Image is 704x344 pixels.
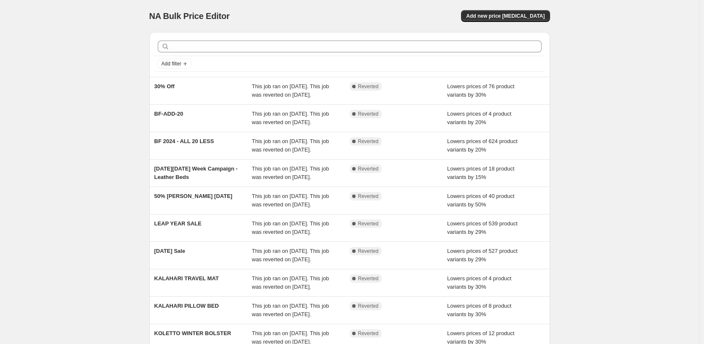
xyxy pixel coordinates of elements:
[252,165,329,180] span: This job ran on [DATE]. This job was reverted on [DATE].
[447,303,511,317] span: Lowers prices of 8 product variants by 30%
[252,303,329,317] span: This job ran on [DATE]. This job was reverted on [DATE].
[358,248,379,255] span: Reverted
[447,248,518,263] span: Lowers prices of 527 product variants by 29%
[252,83,329,98] span: This job ran on [DATE]. This job was reverted on [DATE].
[358,83,379,90] span: Reverted
[358,165,379,172] span: Reverted
[252,111,329,125] span: This job ran on [DATE]. This job was reverted on [DATE].
[154,275,219,282] span: KALAHARI TRAVEL MAT
[447,138,518,153] span: Lowers prices of 624 product variants by 20%
[149,11,230,21] span: NA Bulk Price Editor
[154,83,175,89] span: 30% Off
[447,111,511,125] span: Lowers prices of 4 product variants by 20%
[447,83,515,98] span: Lowers prices of 76 product variants by 30%
[358,138,379,145] span: Reverted
[358,275,379,282] span: Reverted
[154,111,183,117] span: BF-ADD-20
[447,165,515,180] span: Lowers prices of 18 product variants by 15%
[358,303,379,309] span: Reverted
[358,220,379,227] span: Reverted
[162,60,181,67] span: Add filter
[158,59,192,69] button: Add filter
[154,248,185,254] span: [DATE] Sale
[466,13,545,19] span: Add new price [MEDICAL_DATA]
[461,10,550,22] button: Add new price [MEDICAL_DATA]
[358,330,379,337] span: Reverted
[154,303,219,309] span: KALAHARI PILLOW BED
[252,248,329,263] span: This job ran on [DATE]. This job was reverted on [DATE].
[447,193,515,208] span: Lowers prices of 40 product variants by 50%
[252,193,329,208] span: This job ran on [DATE]. This job was reverted on [DATE].
[154,138,214,144] span: BF 2024 - ALL 20 LESS
[154,193,232,199] span: 50% [PERSON_NAME] [DATE]
[154,165,238,180] span: [DATE][DATE] Week Campaign - Leather Beds
[252,275,329,290] span: This job ran on [DATE]. This job was reverted on [DATE].
[252,220,329,235] span: This job ran on [DATE]. This job was reverted on [DATE].
[447,220,518,235] span: Lowers prices of 539 product variants by 29%
[447,275,511,290] span: Lowers prices of 4 product variants by 30%
[154,330,231,336] span: KOLETTO WINTER BOLSTER
[358,193,379,200] span: Reverted
[252,138,329,153] span: This job ran on [DATE]. This job was reverted on [DATE].
[154,220,202,227] span: LEAP YEAR SALE
[358,111,379,117] span: Reverted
